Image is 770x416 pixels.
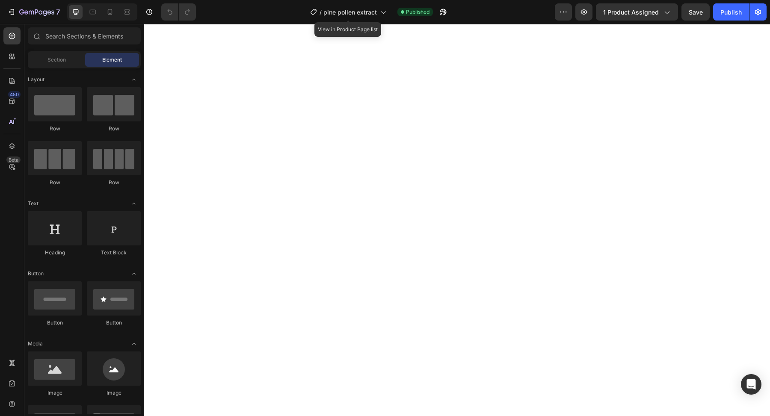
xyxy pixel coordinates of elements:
button: 7 [3,3,64,21]
p: 7 [56,7,60,17]
div: Row [28,179,82,186]
div: Image [87,389,141,397]
span: Media [28,340,43,348]
span: Section [47,56,66,64]
div: Button [28,319,82,327]
iframe: Design area [144,24,770,416]
div: Beta [6,156,21,163]
div: Text Block [87,249,141,257]
div: Undo/Redo [161,3,196,21]
span: Toggle open [127,73,141,86]
span: Save [689,9,703,16]
button: Save [681,3,710,21]
span: pine pollen extract [323,8,377,17]
span: Layout [28,76,44,83]
div: Row [28,125,82,133]
div: Open Intercom Messenger [741,374,761,395]
span: Toggle open [127,197,141,210]
span: / [320,8,322,17]
div: Image [28,389,82,397]
div: 450 [8,91,21,98]
div: Row [87,125,141,133]
span: 1 product assigned [603,8,659,17]
button: Publish [713,3,749,21]
div: Publish [720,8,742,17]
span: Published [406,8,429,16]
span: Toggle open [127,337,141,351]
div: Button [87,319,141,327]
div: Heading [28,249,82,257]
input: Search Sections & Elements [28,27,141,44]
span: Element [102,56,122,64]
span: Button [28,270,44,277]
button: 1 product assigned [596,3,678,21]
span: Text [28,200,38,207]
span: Toggle open [127,267,141,280]
div: Row [87,179,141,186]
